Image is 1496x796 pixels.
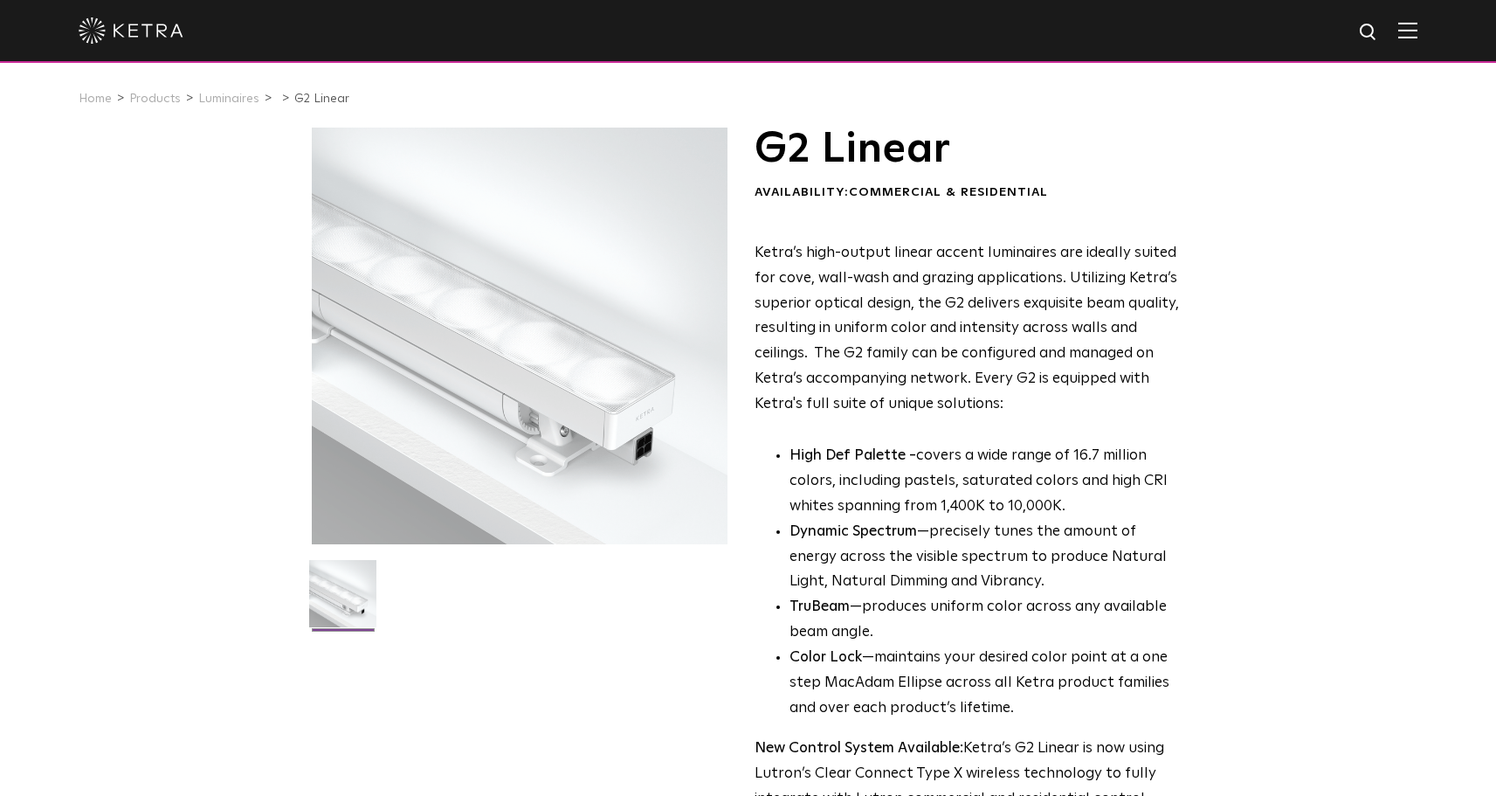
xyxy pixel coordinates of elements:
li: —maintains your desired color point at a one step MacAdam Ellipse across all Ketra product famili... [789,646,1180,722]
strong: Color Lock [789,650,862,665]
p: Ketra’s high-output linear accent luminaires are ideally suited for cove, wall-wash and grazing a... [755,241,1180,418]
img: search icon [1358,22,1380,44]
li: —produces uniform color across any available beam angle. [789,595,1180,646]
h1: G2 Linear [755,128,1180,171]
a: Luminaires [198,93,259,105]
strong: Dynamic Spectrum [789,524,917,539]
a: Home [79,93,112,105]
li: —precisely tunes the amount of energy across the visible spectrum to produce Natural Light, Natur... [789,520,1180,596]
strong: New Control System Available: [755,741,963,756]
strong: High Def Palette - [789,448,916,463]
img: G2-Linear-2021-Web-Square [309,560,376,640]
strong: TruBeam [789,599,850,614]
img: Hamburger%20Nav.svg [1398,22,1417,38]
a: Products [129,93,181,105]
span: Commercial & Residential [849,186,1048,198]
p: covers a wide range of 16.7 million colors, including pastels, saturated colors and high CRI whit... [789,444,1180,520]
a: G2 Linear [294,93,349,105]
div: Availability: [755,184,1180,202]
img: ketra-logo-2019-white [79,17,183,44]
